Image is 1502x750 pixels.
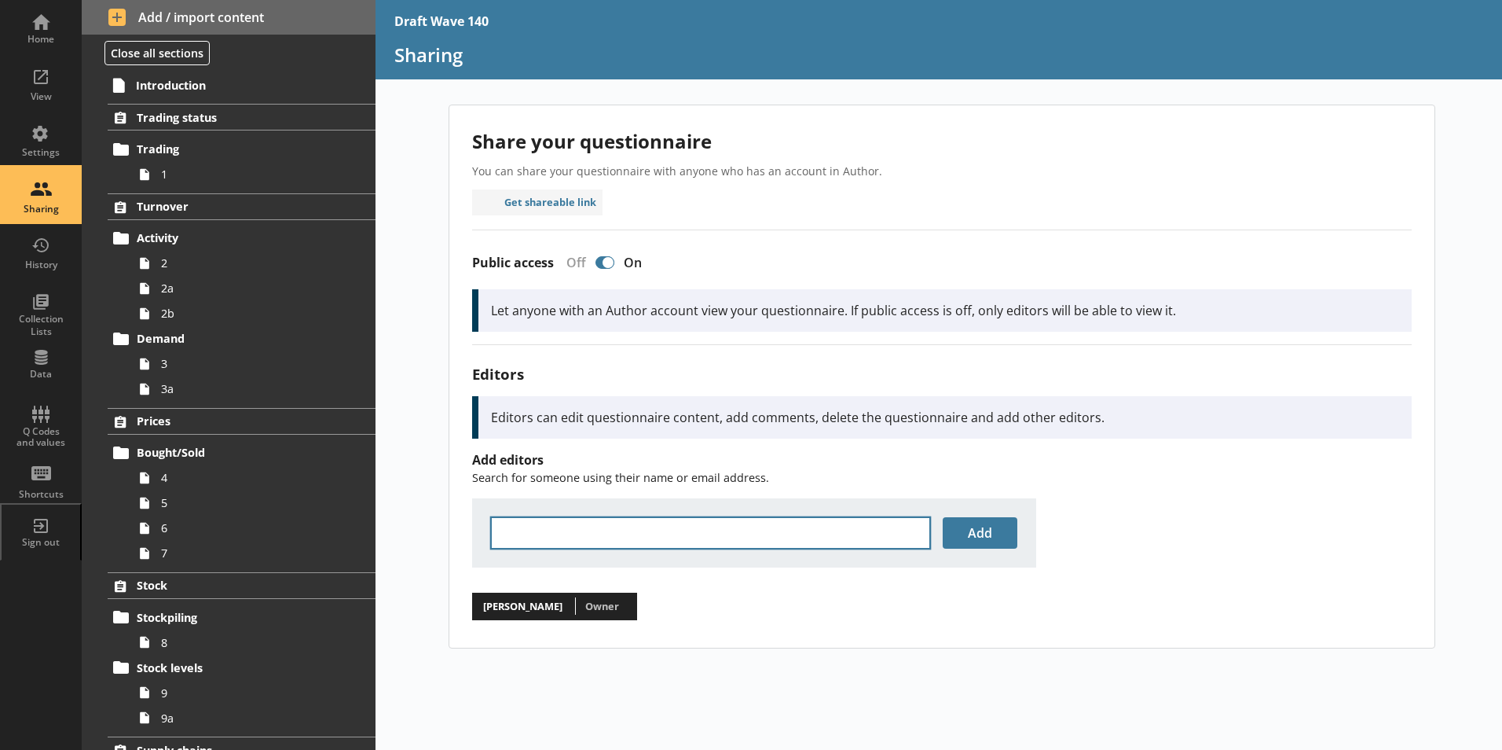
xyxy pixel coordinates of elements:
h1: Sharing [394,42,1483,67]
span: 7 [161,546,335,561]
a: Trading [108,137,375,162]
span: 2a [161,281,335,296]
span: 2b [161,306,335,321]
div: Data [13,368,68,381]
div: Q Codes and values [13,426,68,449]
div: Sharing [13,203,68,215]
span: 3 [161,356,335,371]
a: Activity [108,226,375,251]
span: 8 [161,635,335,650]
a: 3a [132,377,375,402]
span: [PERSON_NAME] [478,597,568,617]
div: Draft Wave 140 [394,13,489,30]
span: 6 [161,520,335,535]
li: Trading1 [115,137,375,187]
p: Editors can edit questionnaire content, add comments, delete the questionnaire and add other edit... [491,409,1399,426]
span: 1 [161,167,335,182]
a: Turnover [108,193,375,220]
button: Close all sections [104,41,210,65]
label: Public access [472,255,554,271]
li: PricesBought/Sold4567 [82,408,375,566]
li: StockStockpiling8Stock levels99a [82,572,375,730]
span: 3a [161,381,335,396]
li: Bought/Sold4567 [115,440,375,566]
span: Owner [585,599,619,613]
div: Shortcuts [13,488,68,501]
span: Bought/Sold [137,445,329,460]
span: 5 [161,495,335,510]
span: Stock [137,578,329,593]
li: Demand33a [115,326,375,402]
h3: Editors [472,364,1412,384]
div: View [13,90,68,103]
span: Stock levels [137,660,329,675]
li: TurnoverActivity22a2bDemand33a [82,193,375,402]
a: Trading status [108,104,375,131]
button: Get shareable link [472,189,603,215]
span: Add / import content [108,9,350,26]
span: Demand [137,331,329,346]
a: 4 [132,465,375,491]
p: You can share your questionnaire with anyone who has an account in Author. [472,164,1412,178]
span: 9a [161,711,335,726]
a: 3 [132,351,375,377]
a: Introduction [107,72,375,97]
span: 2 [161,256,335,270]
span: Trading [137,142,329,156]
a: 8 [132,630,375,655]
a: Bought/Sold [108,440,375,465]
a: Stockpiling [108,605,375,630]
a: Stock levels [108,655,375,680]
span: Search for someone using their name or email address. [472,470,769,485]
span: 9 [161,686,335,700]
span: Activity [137,230,329,245]
a: Demand [108,326,375,351]
div: Off [554,254,592,271]
li: Trading statusTrading1 [82,104,375,186]
h2: Share your questionnaire [472,128,1412,154]
p: Let anyone with an Author account view your questionnaire. If public access is off, only editors ... [491,302,1399,319]
span: Prices [137,414,329,428]
li: Stock levels99a [115,655,375,730]
a: 9a [132,705,375,730]
span: 4 [161,470,335,485]
li: Stockpiling8 [115,605,375,655]
a: 2a [132,276,375,301]
a: 7 [132,541,375,566]
a: 2 [132,251,375,276]
div: On [617,254,654,271]
a: Prices [108,408,375,435]
a: 9 [132,680,375,705]
a: 5 [132,491,375,516]
span: Introduction [136,78,329,93]
a: 6 [132,516,375,541]
a: 1 [132,162,375,187]
div: Home [13,33,68,46]
a: Stock [108,572,375,599]
span: Trading status [137,110,329,125]
div: Sign out [13,536,68,549]
li: Activity22a2b [115,226,375,326]
span: Stockpiling [137,610,329,625]
div: Collection Lists [13,313,68,337]
div: Settings [13,146,68,159]
h4: Add editors [472,451,1412,469]
a: 2b [132,301,375,326]
div: History [13,259,68,271]
button: Add [943,517,1017,549]
span: Turnover [137,199,329,214]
